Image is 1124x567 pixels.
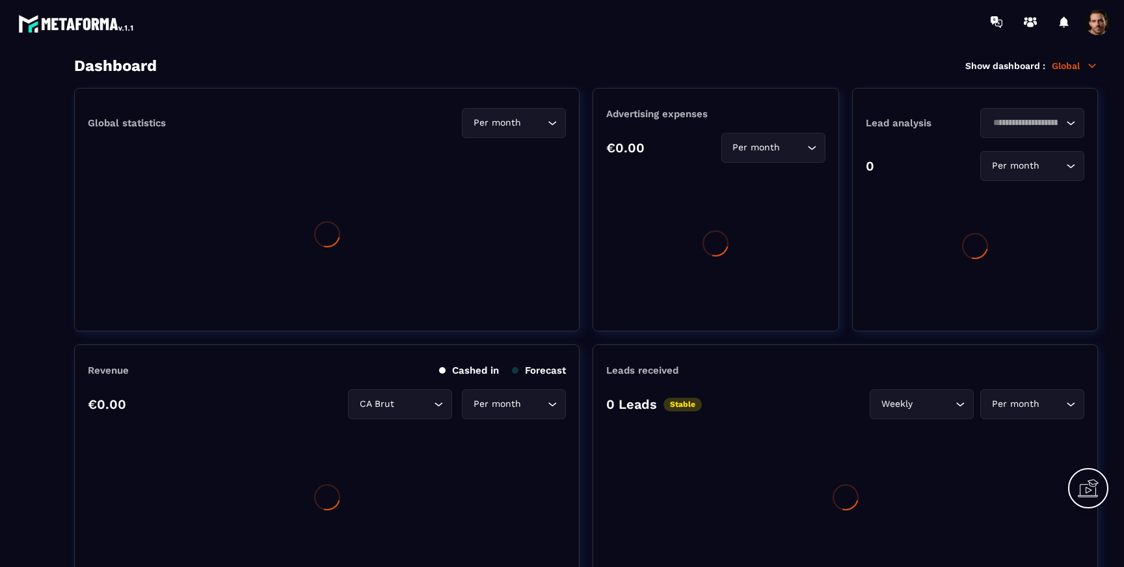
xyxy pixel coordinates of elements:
div: Search for option [348,389,452,419]
p: Global statistics [88,117,166,129]
h3: Dashboard [74,57,157,75]
input: Search for option [1042,159,1063,173]
span: CA Brut [356,397,397,411]
input: Search for option [524,116,544,130]
div: Search for option [721,133,825,163]
p: 0 Leads [606,396,657,412]
p: Cashed in [439,365,499,376]
input: Search for option [1042,397,1063,411]
div: Search for option [870,389,974,419]
p: Forecast [512,365,566,376]
input: Search for option [397,397,431,411]
div: Search for option [462,389,566,419]
p: 0 [866,158,874,174]
p: Revenue [88,365,129,376]
div: Search for option [980,389,1084,419]
div: Search for option [462,108,566,138]
input: Search for option [989,116,1063,130]
p: Global [1052,60,1098,72]
span: Per month [989,397,1042,411]
p: €0.00 [88,396,126,412]
div: Search for option [980,151,1084,181]
span: Per month [470,116,524,130]
span: Per month [730,141,783,155]
p: Advertising expenses [606,108,825,120]
div: Search for option [980,108,1084,138]
p: €0.00 [606,140,645,156]
span: Per month [470,397,524,411]
input: Search for option [915,397,952,411]
p: Lead analysis [866,117,975,129]
input: Search for option [524,397,544,411]
span: Per month [989,159,1042,173]
span: Weekly [878,397,915,411]
p: Stable [663,398,702,411]
img: logo [18,12,135,35]
input: Search for option [783,141,804,155]
p: Show dashboard : [965,61,1045,71]
p: Leads received [606,365,678,376]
